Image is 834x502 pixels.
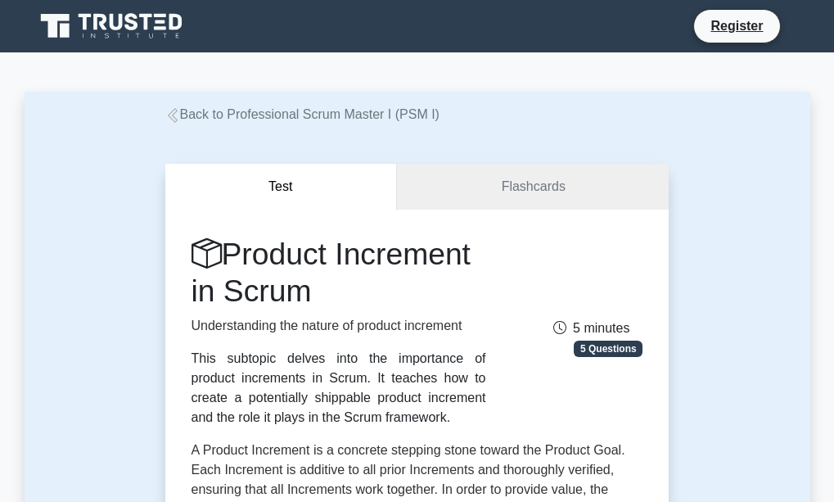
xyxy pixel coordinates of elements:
span: 5 minutes [553,321,629,335]
div: This subtopic delves into the importance of product increments in Scrum. It teaches how to create... [192,349,486,427]
a: Back to Professional Scrum Master I (PSM I) [165,107,440,121]
span: 5 Questions [574,341,642,357]
h1: Product Increment in Scrum [192,236,486,309]
p: Understanding the nature of product increment [192,316,486,336]
a: Register [701,16,773,36]
a: Flashcards [397,164,669,210]
button: Test [165,164,398,210]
